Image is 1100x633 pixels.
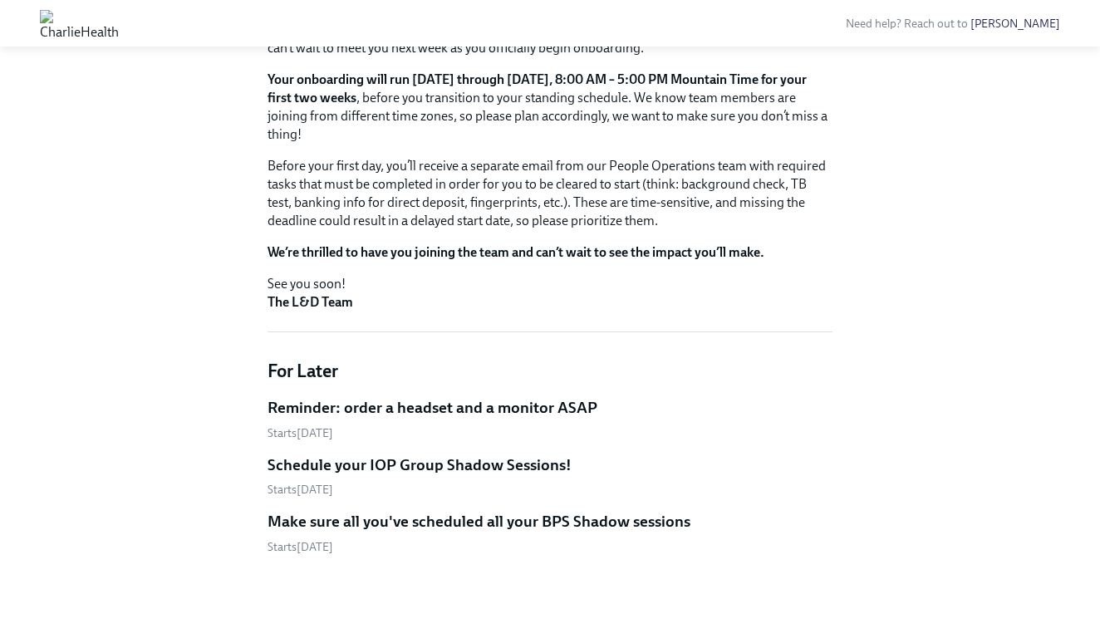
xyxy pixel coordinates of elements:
p: See you soon! [268,275,832,312]
h5: Reminder: order a headset and a monitor ASAP [268,397,597,419]
span: Wednesday, September 24th 2025, 12:00 am [268,540,333,554]
p: Before your first day, you’ll receive a separate email from our People Operations team with requi... [268,157,832,230]
a: [PERSON_NAME] [970,17,1060,31]
h5: Schedule your IOP Group Shadow Sessions! [268,454,572,476]
strong: We’re thrilled to have you joining the team and can’t wait to see the impact you’ll make. [268,244,764,260]
span: Monday, September 22nd 2025, 9:00 am [268,426,333,440]
strong: The L&D Team [268,294,353,310]
strong: Your onboarding will run [DATE] through [DATE], 8:00 AM – 5:00 PM Mountain Time for your first tw... [268,71,807,105]
span: Need help? Reach out to [846,17,1060,31]
p: , before you transition to your standing schedule. We know team members are joining from differen... [268,71,832,144]
h5: Make sure all you've scheduled all your BPS Shadow sessions [268,511,690,532]
a: Reminder: order a headset and a monitor ASAPStarts[DATE] [268,397,832,441]
span: Monday, September 22nd 2025, 9:00 am [268,483,333,497]
a: Schedule your IOP Group Shadow Sessions!Starts[DATE] [268,454,832,498]
img: CharlieHealth [40,10,119,37]
a: Make sure all you've scheduled all your BPS Shadow sessionsStarts[DATE] [268,511,832,555]
h4: For Later [268,359,832,384]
